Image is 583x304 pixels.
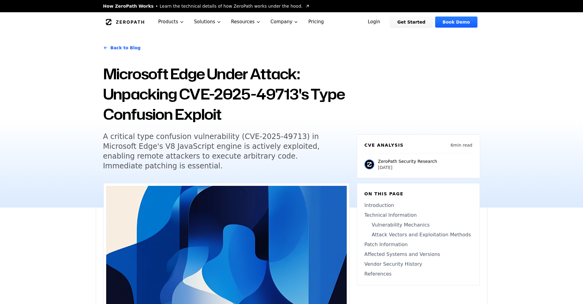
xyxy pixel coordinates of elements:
[226,12,266,32] button: Resources
[96,12,488,32] nav: Global
[103,64,349,124] h1: Microsoft Edge Under Attack: Unpacking CVE-2025-49713's Type Confusion Exploit
[364,212,472,219] a: Technical Information
[153,12,189,32] button: Products
[364,251,472,258] a: Affected Systems and Versions
[361,17,388,28] a: Login
[103,3,310,9] a: How ZeroPath WorksLearn the technical details of how ZeroPath works under the hood.
[364,270,472,278] a: References
[450,142,472,148] p: 6 min read
[364,261,472,268] a: Vendor Security History
[435,17,477,28] a: Book Demo
[364,231,472,238] a: Attack Vectors and Exploitation Methods
[160,3,303,9] span: Learn the technical details of how ZeroPath works under the hood.
[364,241,472,248] a: Patch Information
[189,12,226,32] button: Solutions
[303,12,329,32] a: Pricing
[103,132,338,171] h5: A critical type confusion vulnerability (CVE-2025-49713) in Microsoft Edge's V8 JavaScript engine...
[364,142,404,148] h6: CVE Analysis
[378,164,437,171] p: [DATE]
[103,3,154,9] span: How ZeroPath Works
[378,158,437,164] p: ZeroPath Security Research
[364,202,472,209] a: Introduction
[364,160,374,169] img: ZeroPath Security Research
[103,39,141,56] a: Back to Blog
[266,12,304,32] button: Company
[390,17,433,28] a: Get Started
[364,191,472,197] h6: On this page
[364,221,472,229] a: Vulnerability Mechanics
